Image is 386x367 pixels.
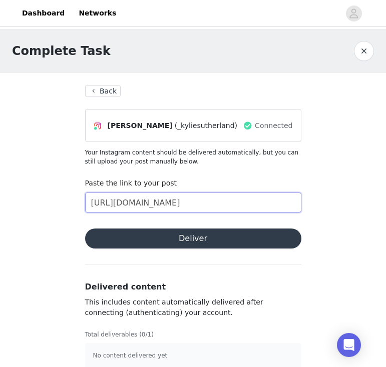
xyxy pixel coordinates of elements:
[337,333,361,357] div: Open Intercom Messenger
[175,120,237,131] span: (_kyliesutherland)
[85,330,301,339] p: Total deliverables (0/1)
[108,120,173,131] span: [PERSON_NAME]
[255,120,292,131] span: Connected
[85,148,301,166] p: Your Instagram content should be delivered automatically, but you can still upload your post manu...
[12,42,111,60] h1: Complete Task
[16,2,71,24] a: Dashboard
[349,5,358,21] div: avatar
[85,228,301,248] button: Deliver
[85,192,301,212] input: Paste the link to your content here
[85,281,301,293] h3: Delivered content
[94,122,102,130] img: Instagram Icon
[85,85,121,97] button: Back
[85,298,263,316] span: This includes content automatically delivered after connecting (authenticating) your account.
[73,2,122,24] a: Networks
[85,179,177,187] label: Paste the link to your post
[93,351,293,360] p: No content delivered yet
